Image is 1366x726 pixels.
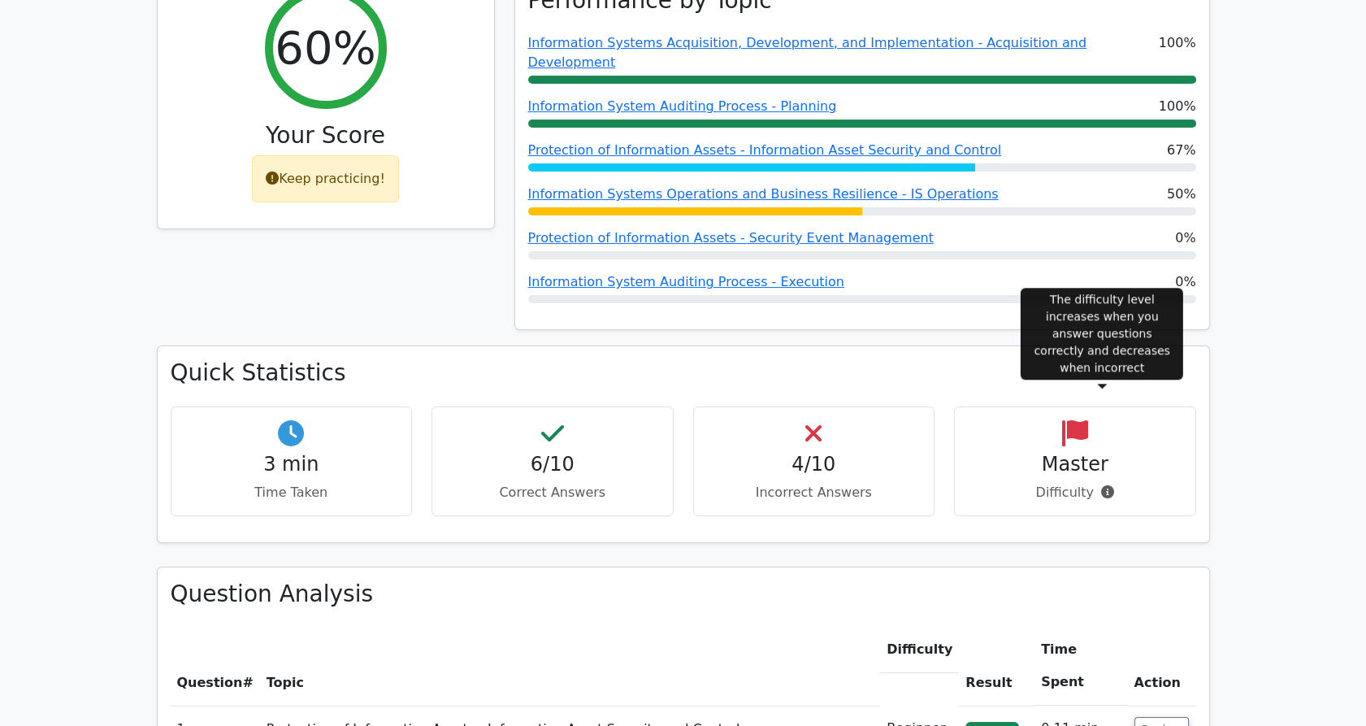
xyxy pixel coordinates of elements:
[1175,272,1195,292] span: 0%
[528,98,837,114] a: Information System Auditing Process - Planning
[171,627,260,706] th: #
[171,359,1196,387] h3: Quick Statistics
[184,483,399,502] p: Time Taken
[171,580,1196,608] h3: Question Analysis
[260,627,880,706] th: Topic
[445,453,660,476] h4: 6/10
[528,142,1002,158] a: Protection of Information Assets - Information Asset Security and Control
[528,35,1086,70] a: Information Systems Acquisition, Development, and Implementation - Acquisition and Development
[171,122,481,150] h3: Your Score
[528,186,999,202] a: Information Systems Operations and Business Resilience - IS Operations
[968,453,1182,476] h4: Master
[707,453,922,476] h4: 4/10
[1034,627,1127,706] th: Time Spent
[959,627,1034,706] th: Result
[528,230,934,246] a: Protection of Information Assets - Security Event Management
[1167,141,1196,160] span: 67%
[528,274,844,289] a: Information System Auditing Process - Execution
[1175,228,1195,248] span: 0%
[1128,627,1196,706] th: Action
[177,675,243,690] span: Question
[1159,97,1196,116] span: 100%
[445,483,660,502] p: Correct Answers
[275,20,375,75] h2: 60%
[1159,33,1196,72] span: 100%
[252,155,399,202] div: Keep practicing!
[707,483,922,502] p: Incorrect Answers
[968,483,1182,502] p: Difficulty
[184,453,399,476] h4: 3 min
[1021,288,1183,380] div: The difficulty level increases when you answer questions correctly and decreases when incorrect
[1167,185,1196,204] span: 50%
[880,627,959,673] th: Difficulty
